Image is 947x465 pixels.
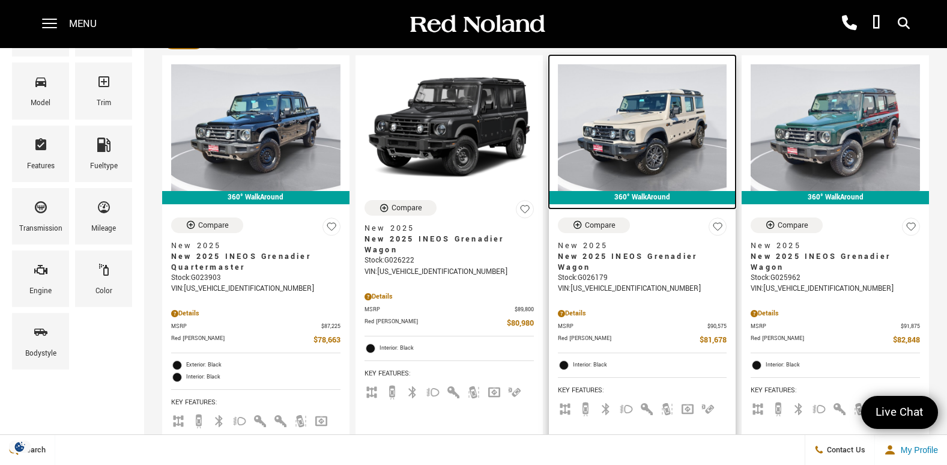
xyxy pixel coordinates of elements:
div: Engine [29,285,52,298]
span: Features [34,135,48,160]
div: ModelModel [12,62,69,119]
span: New 2025 INEOS Grenadier Wagon [558,251,718,273]
div: TrimTrim [75,62,132,119]
span: Lane Warning [853,403,867,412]
span: New 2025 INEOS Grenadier Quartermaster [171,251,331,273]
span: AWD [171,415,186,424]
span: Parking Assist [701,403,715,412]
div: TransmissionTransmission [12,188,69,245]
span: AWD [751,403,765,412]
span: AWD [365,386,379,395]
span: Engine [34,260,48,285]
button: Compare Vehicle [171,217,243,233]
div: Stock : G026179 [558,273,727,284]
span: Exterior: Black [186,359,340,371]
button: Open user profile menu [875,435,947,465]
div: Pricing Details - New 2025 INEOS Grenadier Wagon With Navigation & 4WD [365,291,534,302]
span: Red [PERSON_NAME] [558,334,700,347]
div: VIN: [US_VEHICLE_IDENTIFICATION_NUMBER] [558,284,727,294]
div: Pricing Details - New 2025 INEOS Grenadier Wagon With Navigation & 4WD [558,308,727,319]
span: Parking Assist [507,386,522,395]
span: Bodystyle [34,322,48,347]
div: BodystyleBodystyle [12,313,69,369]
button: Save Vehicle [322,217,340,241]
a: New 2025New 2025 INEOS Grenadier Quartermaster [171,240,340,273]
span: Backup Camera [192,415,206,424]
a: New 2025New 2025 INEOS Grenadier Wagon [558,240,727,273]
button: Compare Vehicle [558,217,630,233]
span: Red [PERSON_NAME] [365,317,507,330]
span: New 2025 [171,240,331,251]
span: Fog Lights [619,403,634,412]
div: 360° WalkAround [549,191,736,204]
span: Fueltype [97,135,111,160]
a: Red [PERSON_NAME] $82,848 [751,334,920,347]
a: MSRP $91,875 [751,322,920,331]
a: New 2025New 2025 INEOS Grenadier Wagon [751,240,920,273]
span: MSRP [751,322,901,331]
a: MSRP $89,800 [365,305,534,314]
span: Navigation Sys [487,386,501,395]
span: $82,848 [893,334,920,347]
span: Key Features : [558,384,727,397]
span: New 2025 [558,240,718,251]
div: Stock : G023903 [171,273,340,284]
img: 2025 INEOS Grenadier Wagon [558,64,727,191]
span: New 2025 INEOS Grenadier Wagon [751,251,911,273]
span: Contact Us [824,445,865,455]
img: Opt-Out Icon [6,440,34,453]
span: $81,678 [700,334,727,347]
div: 360° WalkAround [162,191,349,204]
span: Fog Lights [232,415,247,424]
div: Compare [392,202,422,213]
img: 2025 INEOS Grenadier Wagon [751,64,920,191]
button: Save Vehicle [902,217,920,241]
span: Backup Camera [385,386,399,395]
span: Backup Camera [578,403,593,412]
div: VIN: [US_VEHICLE_IDENTIFICATION_NUMBER] [365,267,534,278]
span: Bluetooth [599,403,613,412]
div: Stock : G026222 [365,255,534,266]
button: Save Vehicle [709,217,727,241]
div: Color [95,285,112,298]
span: $91,875 [901,322,920,331]
div: VIN: [US_VEHICLE_IDENTIFICATION_NUMBER] [751,284,920,294]
span: Interior: Black [766,359,920,371]
div: Mileage [91,222,116,236]
div: Bodystyle [25,347,56,360]
span: Navigation Sys [680,403,695,412]
img: 2025 INEOS Grenadier Quartermaster [171,64,340,191]
a: Red [PERSON_NAME] $81,678 [558,334,727,347]
span: Color [97,260,111,285]
span: MSRP [558,322,708,331]
span: New 2025 INEOS Grenadier Wagon [365,234,525,255]
span: Interior: Black [573,359,727,371]
span: Fog Lights [426,386,440,395]
span: $80,980 [507,317,534,330]
span: Key Features : [365,367,534,380]
div: FeaturesFeatures [12,126,69,182]
span: Interior Accents [253,415,267,424]
div: Compare [585,220,616,231]
div: MileageMileage [75,188,132,245]
div: Features [27,160,55,173]
button: Save Vehicle [516,200,534,223]
img: 2025 INEOS Grenadier Wagon [365,64,534,191]
img: Red Noland Auto Group [408,14,546,35]
div: Transmission [19,222,62,236]
div: EngineEngine [12,251,69,307]
div: 360° WalkAround [742,191,929,204]
div: Stock : G025962 [751,273,920,284]
span: Live Chat [870,404,930,421]
span: $87,225 [321,322,340,331]
span: $89,800 [515,305,534,314]
section: Click to Open Cookie Consent Modal [6,440,34,453]
span: Red [PERSON_NAME] [171,334,313,347]
span: Lane Warning [467,386,481,395]
a: MSRP $87,225 [171,322,340,331]
span: Key Features : [171,396,340,409]
span: New 2025 [365,223,525,234]
span: Trim [97,71,111,97]
a: Red [PERSON_NAME] $80,980 [365,317,534,330]
div: ColorColor [75,251,132,307]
